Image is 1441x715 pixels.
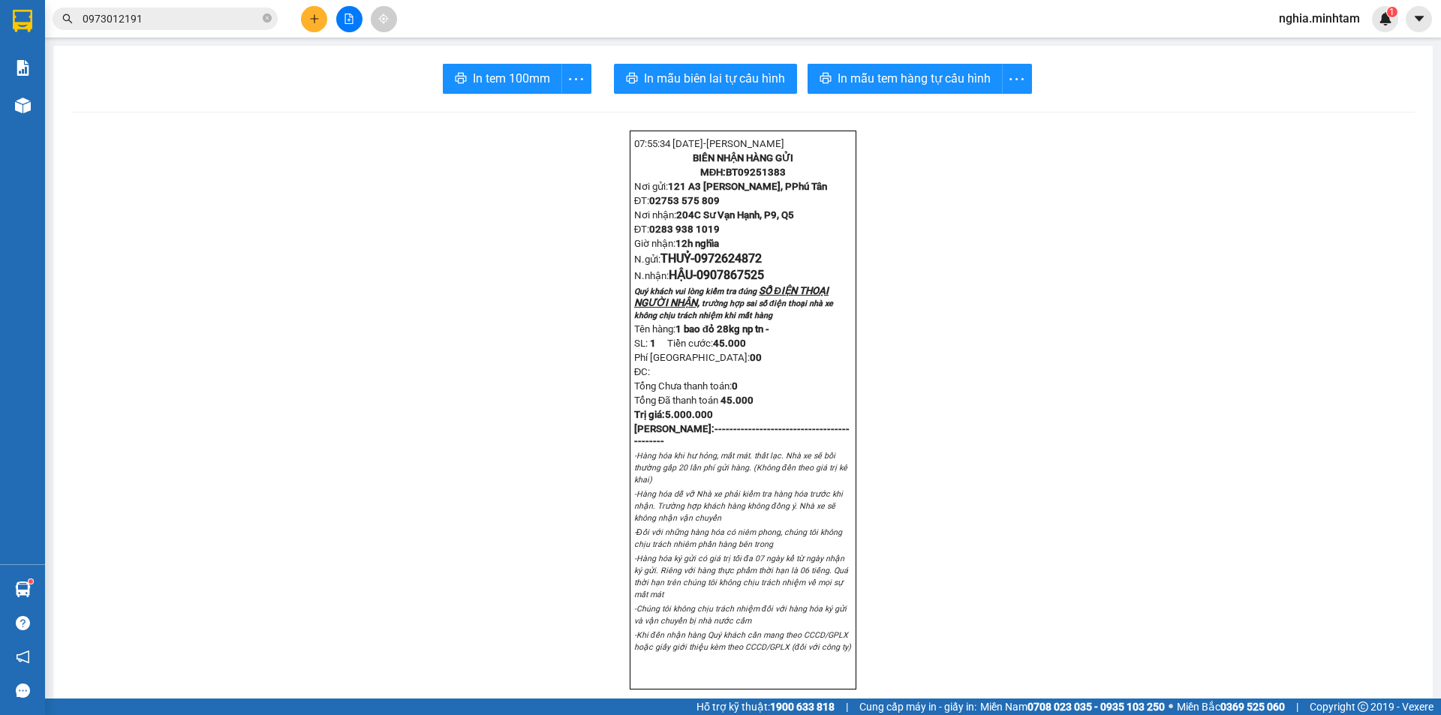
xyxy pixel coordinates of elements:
strong: [PERSON_NAME]:-------------------------------------------- [634,423,850,446]
sup: 1 [1387,7,1397,17]
span: 1 [650,338,656,349]
em: -Chúng tôi không chịu trách nhiệm đối với hàng hóa ký gửi và vận chuyển bị nhà nước cấm [634,604,847,626]
span: 1 [1389,7,1394,17]
span: close-circle [263,14,272,23]
span: 07:55:34 [DATE]- [634,138,784,149]
span: Nơi gửi: [634,181,827,192]
span: | [1296,698,1298,715]
span: Giờ nhận: [634,238,719,249]
strong: 0708 023 035 - 0935 103 250 [1027,701,1165,713]
span: file-add [344,14,354,24]
button: printerIn mẫu biên lai tự cấu hình [614,64,797,94]
span: Trị giá: [634,409,665,420]
span: In mẫu tem hàng tự cấu hình [838,69,991,88]
button: more [561,64,591,94]
button: more [1002,64,1032,94]
span: ĐT: [634,224,650,235]
span: BT09251383 [726,167,786,178]
strong: 0369 525 060 [1220,701,1285,713]
span: 12h nghĩa [675,238,719,249]
em: -Hàng hóa khi hư hỏng, mất mát. thất lạc. Nhà xe sẽ bồi thường gấp 20 lần phí gửi hàng. (Không đề... [634,451,847,485]
span: Tên hàng: [634,323,769,335]
em: -Hàng hóa dễ vỡ Nhà xe phải kiểm tra hàng hóa trước khi nhận. Trường hợp khách hàng không đồng ý.... [634,489,843,523]
span: In tem 100mm [473,69,550,88]
input: Tìm tên, số ĐT hoặc mã đơn [83,11,260,27]
span: | [846,698,848,715]
span: 5.000.000 [665,409,713,420]
span: N.nhận: [634,270,764,281]
span: [PERSON_NAME] [706,138,784,149]
span: N.gửi: [634,254,762,265]
span: ⚪️ [1169,704,1173,710]
img: solution-icon [15,60,31,76]
span: HẬU- [669,268,696,282]
span: plus [309,14,320,24]
img: logo-vxr [13,10,32,32]
span: close-circle [263,12,272,26]
span: 0972624872 [694,251,762,266]
button: caret-down [1406,6,1432,32]
img: warehouse-icon [15,581,31,597]
span: Quý khách vui lòng kiểm tra đúng [634,287,757,296]
em: -Đối với những hàng hóa có niêm phong, chúng tôi không chịu trách nhiêm phần hàng bên trong [634,527,842,549]
span: printer [626,72,638,86]
span: ĐC: [634,366,651,377]
button: file-add [336,6,363,32]
span: notification [16,650,30,664]
span: 0 [732,380,738,392]
span: THUỶ- [660,251,762,266]
span: 45.000 [713,338,746,349]
span: copyright [1358,701,1368,712]
span: search [62,14,73,24]
span: Tổng Chưa thanh toán: [634,380,738,392]
strong: 1900 633 818 [770,701,835,713]
span: 45.000 [720,395,754,406]
button: printerIn tem 100mm [443,64,562,94]
span: In mẫu biên lai tự cấu hình [644,69,785,88]
span: Tổng Đã thanh toán [634,395,719,406]
span: more [562,70,591,89]
em: -Khi đến nhận hàng Quý khách cần mang theo CCCD/GPLX hoặc giấy giới thiệu kèm theo CCCD/GPLX (đối... [634,630,851,652]
span: 02753 575 809 [649,195,720,206]
strong: BIÊN NHẬN HÀNG GỬI [693,152,793,164]
span: Hỗ trợ kỹ thuật: [696,698,835,715]
button: aim [371,6,397,32]
strong: MĐH: [700,167,787,178]
em: -Hàng hóa ký gửi có giá trị tối đa 07 ngày kể từ ngày nhận ký gửi. Riêng với hàng thực phẩm thời ... [634,554,848,599]
button: plus [301,6,327,32]
span: 204C Sư Vạn Hạnh, P9, Q5 [676,209,794,221]
span: ĐT: [634,195,650,206]
span: caret-down [1412,12,1426,26]
img: warehouse-icon [15,98,31,113]
span: more [1003,70,1031,89]
span: aim [378,14,389,24]
span: nghia.minhtam [1267,9,1372,28]
span: message [16,683,30,698]
sup: 1 [29,579,33,584]
span: trường hợp sai số điện thoại nhà xe không chịu trách nhiệm khi mất hàng [634,299,834,320]
span: Nơi nhận: [634,209,794,221]
span: printer [820,72,832,86]
span: 121 A3 [PERSON_NAME], PPhú Tân [668,181,827,192]
span: Tiền cước: [667,338,746,349]
span: Cung cấp máy in - giấy in: [859,698,976,715]
span: SỐ ĐIỆN THOẠI NGƯỜI NHẬN, [634,285,829,308]
span: 0283 938 1019 [649,224,720,235]
span: Miền Bắc [1177,698,1285,715]
span: 1 bao đỏ 28kg np tn - [675,323,769,335]
strong: 0 [750,352,762,363]
span: Miền Nam [980,698,1165,715]
span: printer [455,72,467,86]
span: 0 [756,352,762,363]
span: 0907867525 [696,268,764,282]
button: printerIn mẫu tem hàng tự cấu hình [808,64,1003,94]
img: icon-new-feature [1379,12,1392,26]
span: question-circle [16,616,30,630]
span: Phí [GEOGRAPHIC_DATA]: [634,352,762,363]
span: SL: [634,338,648,349]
